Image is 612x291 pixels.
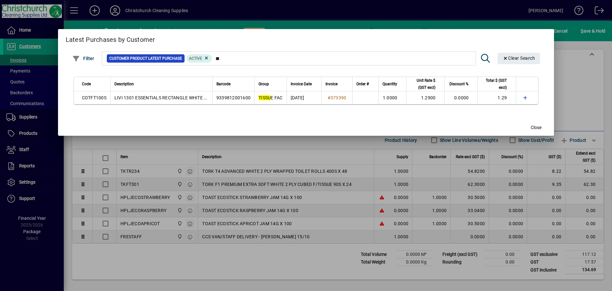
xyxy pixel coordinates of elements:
span: Quantity [382,80,397,88]
button: Clear [498,53,540,64]
span: Invoice [325,80,338,88]
span: # [328,95,331,100]
h2: Latest Purchases by Customer [58,29,554,48]
span: E FAC [259,95,283,100]
span: Group [259,80,269,88]
mat-chip: Product Activation Status: Active [186,54,212,63]
td: 1.2900 [406,91,444,104]
td: 1.29 [477,91,516,104]
div: Unit Rate $ (GST excl) [410,77,441,91]
div: Description [114,80,208,88]
td: 1.0000 [378,91,406,104]
em: TISSU [259,95,271,100]
div: Total $ (GST excl) [482,77,513,91]
span: Close [531,124,542,131]
div: Barcode [216,80,251,88]
span: Invoice Date [291,80,312,88]
span: Description [114,80,134,88]
span: 9339812001600 [216,95,251,100]
span: Barcode [216,80,230,88]
span: Code [82,80,91,88]
div: Code [82,80,106,88]
button: Close [526,122,546,133]
span: Unit Rate $ (GST excl) [410,77,435,91]
div: Order # [356,80,375,88]
span: Active [189,56,202,61]
td: [DATE] [287,91,321,104]
span: Filter [72,56,94,61]
div: Invoice Date [291,80,317,88]
span: Clear Search [503,56,535,61]
span: Order # [356,80,369,88]
div: Quantity [382,80,403,88]
span: LIVI 1301 ESSENTIALS RECTANGLE WHITE 2 PLY F/ ES 100S [114,95,250,100]
span: Total $ (GST excl) [482,77,507,91]
button: Filter [71,53,96,64]
div: Discount % [448,80,474,88]
span: COTFT100S [82,95,106,100]
div: Invoice [325,80,349,88]
div: Group [259,80,283,88]
span: 373390 [331,95,346,100]
a: #373390 [325,94,349,101]
span: Discount % [449,80,469,88]
td: 0.0000 [444,91,477,104]
span: Customer Product Latest Purchase [109,55,182,62]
